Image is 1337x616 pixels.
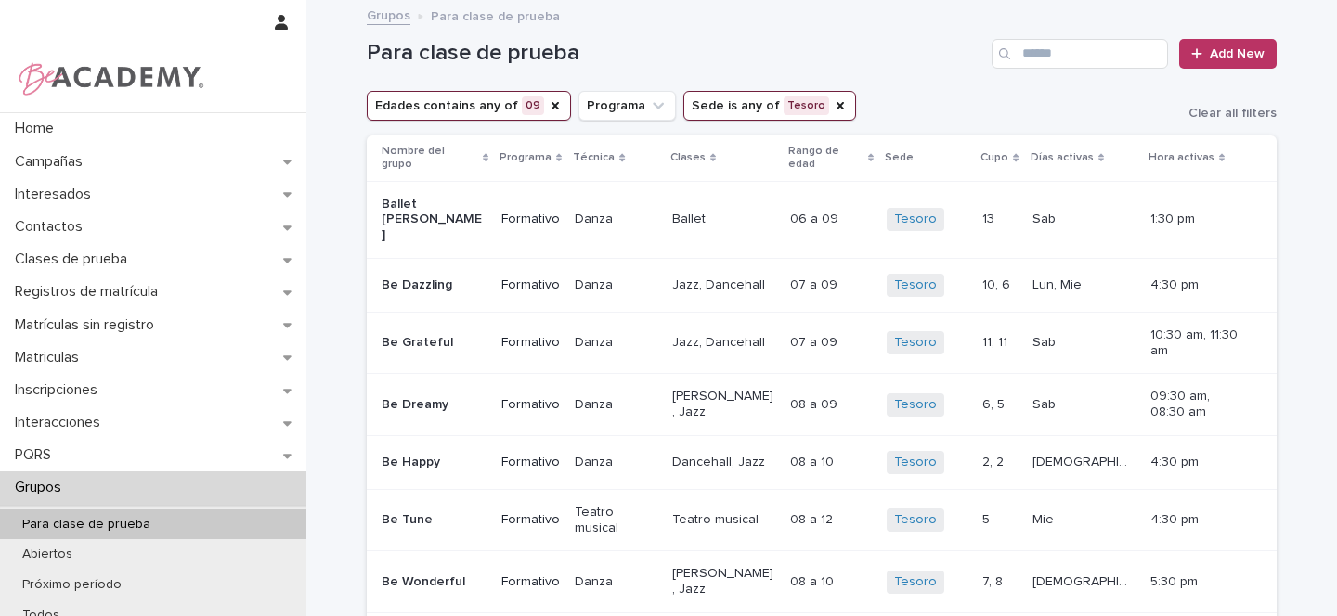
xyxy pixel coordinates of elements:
p: 7, 8 [982,571,1006,590]
p: Para clase de prueba [7,517,165,533]
p: Be Wonderful [382,574,485,590]
p: 08 a 10 [790,451,837,470]
h1: Para clase de prueba [367,40,984,67]
p: [PERSON_NAME], Jazz [672,566,775,597]
p: 09:30 am, 08:30 am [1150,389,1247,420]
p: Formativo [501,455,560,470]
p: [DEMOGRAPHIC_DATA], Mar [1032,451,1139,470]
p: Formativo [501,212,560,227]
p: Rango de edad [788,141,863,175]
p: Teatro musical [672,512,775,528]
p: Sab [1032,393,1059,413]
p: Para clase de prueba [431,5,560,25]
p: 4:30 pm [1150,512,1247,528]
p: 13 [982,208,998,227]
p: [DEMOGRAPHIC_DATA], Mar [1032,571,1139,590]
p: Be Tune [382,512,485,528]
p: 2, 2 [982,451,1007,470]
p: 6, 5 [982,393,1008,413]
a: Grupos [367,4,410,25]
p: 5:30 pm [1150,574,1247,590]
tr: Be GratefulFormativoDanzaJazz, Dancehall07 a 0907 a 09 Tesoro 11, 1111, 11 SabSab 10:30 am, 11:30 am [367,312,1277,374]
p: Programa [500,148,552,168]
p: Danza [575,335,656,351]
p: 06 a 09 [790,208,842,227]
p: Sede [885,148,914,168]
p: Jazz, Dancehall [672,335,775,351]
p: Campañas [7,153,97,171]
a: Tesoro [894,512,937,528]
p: 4:30 pm [1150,455,1247,470]
p: Danza [575,455,656,470]
a: Tesoro [894,455,937,470]
p: Matrículas sin registro [7,316,169,334]
img: WPrjXfSUmiLcdUfaYY4Q [15,60,205,97]
tr: Be DreamyFormativoDanza[PERSON_NAME], Jazz08 a 0908 a 09 Tesoro 6, 56, 5 SabSab 09:30 am, 08:30 am [367,374,1277,436]
tr: Be TuneFormativoTeatro musicalTeatro musical08 a 1208 a 12 Tesoro 55 MieMie 4:30 pm [367,489,1277,551]
p: Matriculas [7,349,94,366]
p: 4:30 pm [1150,277,1247,293]
p: Interesados [7,186,106,203]
p: Inscripciones [7,381,112,399]
p: 10, 6 [982,274,1014,293]
span: Clear all filters [1188,107,1277,120]
a: Tesoro [894,574,937,590]
p: Nombre del grupo [382,141,478,175]
tr: Be WonderfulFormativoDanza[PERSON_NAME], Jazz08 a 1008 a 10 Tesoro 7, 87, 8 [DEMOGRAPHIC_DATA], M... [367,551,1277,613]
p: 10:30 am, 11:30 am [1150,327,1247,359]
p: 08 a 09 [790,393,841,413]
p: Danza [575,277,656,293]
p: Formativo [501,277,560,293]
p: 11, 11 [982,331,1011,351]
p: Registros de matrícula [7,283,173,301]
p: 08 a 10 [790,571,837,590]
a: Tesoro [894,335,937,351]
button: Programa [578,91,676,121]
tr: Be HappyFormativoDanzaDancehall, Jazz08 a 1008 a 10 Tesoro 2, 22, 2 [DEMOGRAPHIC_DATA], Mar[DEMOG... [367,435,1277,489]
p: Sab [1032,331,1059,351]
p: Hora activas [1149,148,1214,168]
p: 08 a 12 [790,508,837,528]
p: Ballet [672,212,775,227]
p: Lun, Mie [1032,274,1085,293]
p: Mie [1032,508,1058,528]
p: Ballet [PERSON_NAME] [382,197,485,243]
input: Search [992,39,1168,69]
p: Sab [1032,208,1059,227]
p: Días activas [1031,148,1094,168]
p: Contactos [7,218,97,236]
p: Formativo [501,512,560,528]
p: Cupo [980,148,1008,168]
button: Edades [367,91,571,121]
p: Danza [575,574,656,590]
p: Grupos [7,479,76,496]
p: Técnica [573,148,615,168]
p: PQRS [7,446,66,464]
span: Add New [1210,47,1265,60]
p: Clases [670,148,706,168]
button: Clear all filters [1174,107,1277,120]
p: 07 a 09 [790,331,841,351]
button: Sede [683,91,856,121]
p: Formativo [501,335,560,351]
p: 5 [982,508,993,528]
p: Jazz, Dancehall [672,277,775,293]
p: 1:30 pm [1150,212,1247,227]
p: Teatro musical [575,505,656,536]
tr: Ballet [PERSON_NAME]FormativoDanzaBallet06 a 0906 a 09 Tesoro 1313 SabSab 1:30 pm [367,181,1277,258]
p: Formativo [501,574,560,590]
p: Danza [575,397,656,413]
p: Clases de prueba [7,250,142,268]
p: Be Happy [382,455,485,470]
p: Be Dreamy [382,397,485,413]
a: Tesoro [894,277,937,293]
p: Be Grateful [382,335,485,351]
p: Home [7,120,69,137]
p: Danza [575,212,656,227]
a: Tesoro [894,397,937,413]
p: Próximo período [7,577,136,593]
a: Tesoro [894,212,937,227]
p: Abiertos [7,546,87,562]
p: Dancehall, Jazz [672,455,775,470]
